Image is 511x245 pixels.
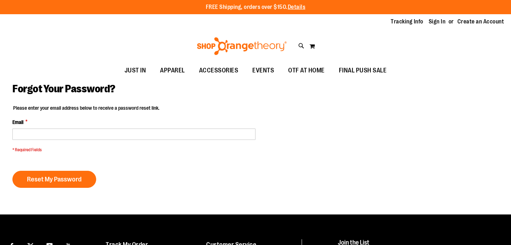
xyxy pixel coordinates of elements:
img: Shop Orangetheory [196,37,288,55]
a: OTF AT HOME [281,62,332,79]
span: ACCESSORIES [199,62,238,78]
span: FINAL PUSH SALE [339,62,387,78]
a: Create an Account [457,18,504,26]
span: EVENTS [252,62,274,78]
a: EVENTS [245,62,281,79]
span: Email [12,119,23,126]
legend: Please enter your email address below to receive a password reset link. [12,104,160,111]
span: * Required Fields [12,147,255,153]
a: APPAREL [153,62,192,79]
span: JUST IN [125,62,146,78]
a: Tracking Info [391,18,423,26]
a: JUST IN [117,62,153,79]
a: Sign In [429,18,446,26]
span: OTF AT HOME [288,62,325,78]
a: FINAL PUSH SALE [332,62,394,79]
span: APPAREL [160,62,185,78]
p: FREE Shipping, orders over $150. [206,3,306,11]
span: Forgot Your Password? [12,83,115,95]
a: ACCESSORIES [192,62,246,79]
a: Details [288,4,306,10]
button: Reset My Password [12,171,96,188]
span: Reset My Password [27,175,82,183]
